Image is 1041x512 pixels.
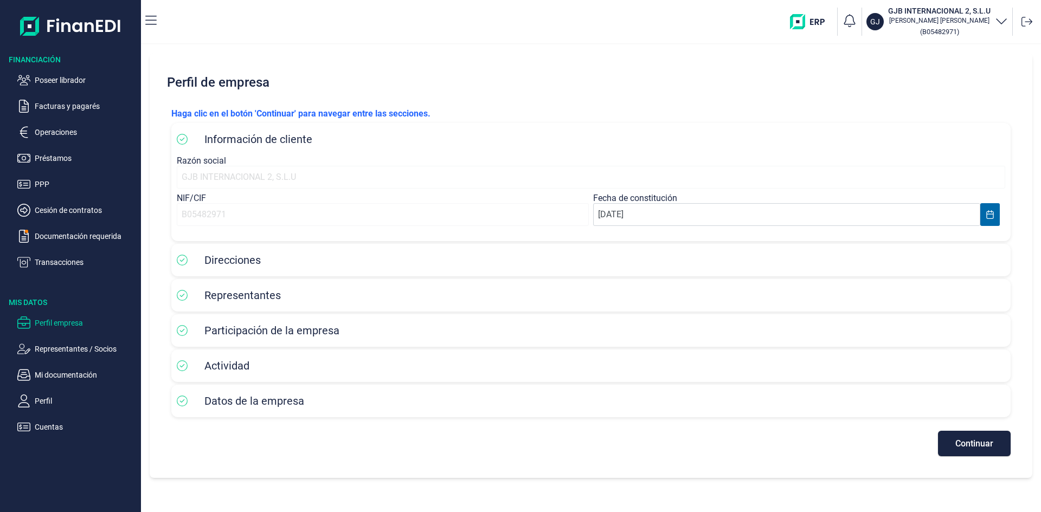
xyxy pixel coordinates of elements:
button: Continuar [938,431,1011,456]
p: Poseer librador [35,74,137,87]
span: Datos de la empresa [204,394,304,407]
p: Mi documentación [35,368,137,381]
button: Mi documentación [17,368,137,381]
label: NIF/CIF [177,193,206,203]
p: Transacciones [35,256,137,269]
h3: GJB INTERNACIONAL 2, S.L.U [888,5,991,16]
button: Choose Date [980,203,1000,226]
p: Documentación requerida [35,230,137,243]
button: Cesión de contratos [17,204,137,217]
button: Representantes / Socios [17,342,137,355]
button: Documentación requerida [17,230,137,243]
p: [PERSON_NAME] [PERSON_NAME] [888,16,991,25]
img: Logo de aplicación [20,9,121,43]
span: Continuar [955,439,993,448]
button: PPP [17,178,137,191]
p: Facturas y pagarés [35,100,137,113]
button: GJGJB INTERNACIONAL 2, S.L.U[PERSON_NAME] [PERSON_NAME](B05482971) [866,5,1008,38]
button: Perfil [17,394,137,407]
p: GJ [870,16,880,27]
button: Préstamos [17,152,137,165]
button: Operaciones [17,126,137,139]
button: Facturas y pagarés [17,100,137,113]
p: PPP [35,178,137,191]
button: Perfil empresa [17,316,137,329]
small: Copiar cif [920,28,959,36]
p: Préstamos [35,152,137,165]
span: Información de cliente [204,133,312,146]
img: erp [790,14,833,29]
span: Actividad [204,359,249,372]
span: Representantes [204,289,281,302]
p: Cesión de contratos [35,204,137,217]
button: Poseer librador [17,74,137,87]
button: Transacciones [17,256,137,269]
label: Razón social [177,155,226,166]
span: Participación de la empresa [204,324,339,337]
button: Cuentas [17,420,137,433]
h2: Perfil de empresa [163,66,1019,99]
p: Haga clic en el botón 'Continuar' para navegar entre las secciones. [171,107,1011,120]
label: Fecha de constitución [593,193,677,203]
p: Perfil [35,394,137,407]
p: Cuentas [35,420,137,433]
p: Representantes / Socios [35,342,137,355]
span: Direcciones [204,254,261,267]
p: Operaciones [35,126,137,139]
p: Perfil empresa [35,316,137,329]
